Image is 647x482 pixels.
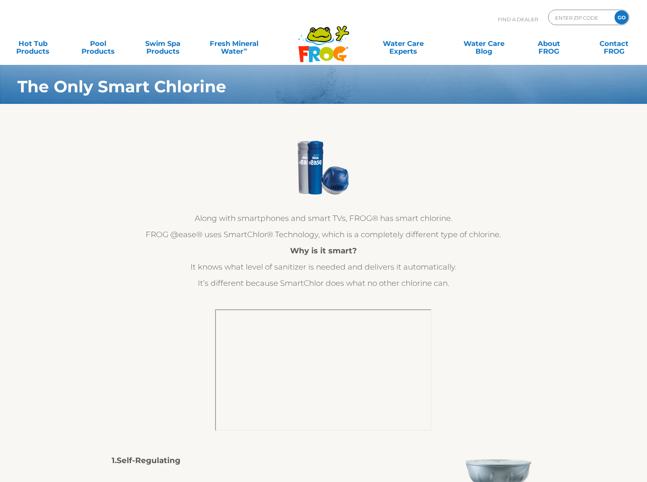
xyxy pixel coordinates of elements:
[589,36,639,51] a: ContactFROG
[524,36,574,51] a: AboutFROG
[138,36,188,51] a: Swim SpaProducts
[112,261,535,273] p: It knows what level of sanitizer is needed and delivers it automatically.
[243,46,247,52] sup: ∞
[203,36,266,51] a: Fresh MineralWater∞
[17,77,578,96] h1: The Only Smart Chlorine
[112,456,180,465] strong: 1.Self-Regulating
[294,15,353,63] img: Frog Products Logo
[290,246,357,255] strong: Why is it smart?
[73,36,123,51] a: PoolProducts
[615,10,628,24] input: GO
[112,212,535,224] p: Along with smartphones and smart TVs, FROG® has smart chlorine.
[498,10,538,29] p: Find A Dealer
[459,36,509,51] a: Water CareBlog
[112,277,535,289] p: It’s different because SmartChlor does what no other chlorine can.
[112,228,535,241] p: FROG @ease® uses SmartChlor® Technology, which is a completely different type of chlorine.
[362,36,445,51] a: Water CareExperts
[8,36,58,51] a: Hot TubProducts
[294,139,352,197] img: @ease & Inline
